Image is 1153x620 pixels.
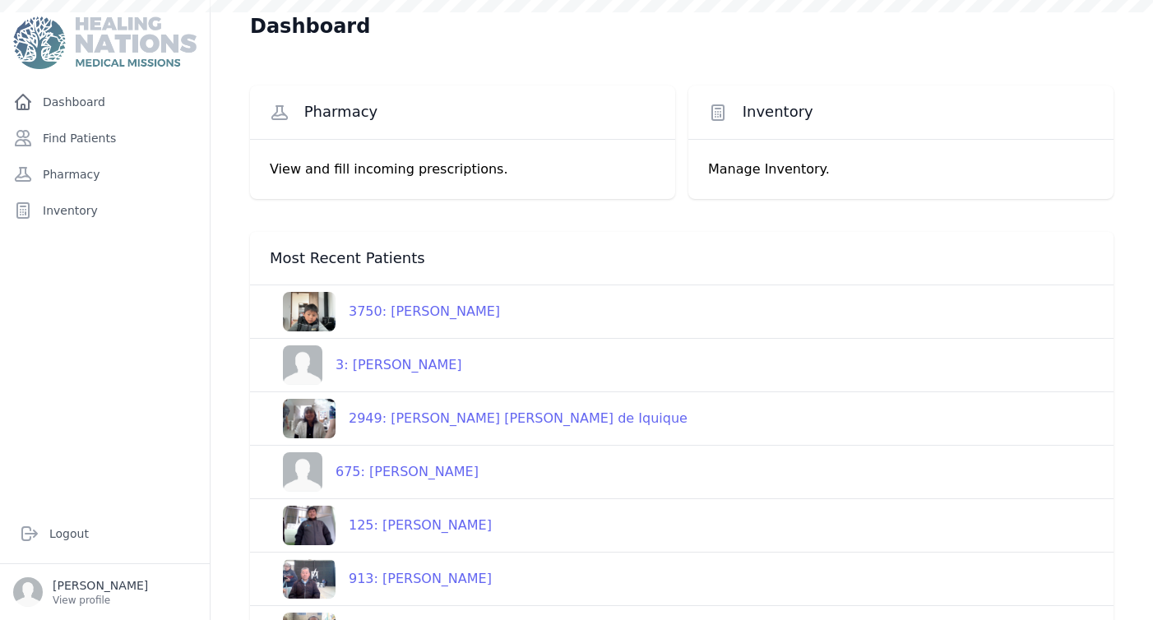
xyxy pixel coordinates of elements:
[53,594,148,607] p: View profile
[283,452,322,492] img: person-242608b1a05df3501eefc295dc1bc67a.jpg
[283,506,336,545] img: D5NTWcQuKowpizSx6IgxRKQW6mnLdL4ghMgwDDx99JjzszOmTUNOmf8f8xh+EZDSggYAAAAldEVYdGRhdGU6Y3JlYXRlADIwM...
[270,160,655,179] p: View and fill incoming prescriptions.
[7,158,203,191] a: Pharmacy
[743,102,813,122] span: Inventory
[336,302,500,322] div: 3750: [PERSON_NAME]
[13,517,197,550] a: Logout
[304,102,378,122] span: Pharmacy
[250,13,370,39] h1: Dashboard
[336,409,688,428] div: 2949: [PERSON_NAME] [PERSON_NAME] de Iquique
[283,292,336,331] img: FAAqEe7knLAAAAJXRFWHRkYXRlOmNyZWF0ZQAyMDI1LTA2LTIxVDE3OjA2OjQ1KzAwOjAwm40tQwAAACV0RVh0ZGF0ZTptb2R...
[688,86,1114,199] a: Inventory Manage Inventory.
[322,355,462,375] div: 3: [PERSON_NAME]
[270,452,479,492] a: 675: [PERSON_NAME]
[283,559,336,599] img: F+WRSwVqLVenAAAACV0RVh0ZGF0ZTpjcmVhdGUAMjAyNC0wMi0yMlQxNToxMjowMyswMDowMAOmAaIAAAAldEVYdGRhdGU6bW...
[53,577,148,594] p: [PERSON_NAME]
[7,86,203,118] a: Dashboard
[250,86,675,199] a: Pharmacy View and fill incoming prescriptions.
[270,559,492,599] a: 913: [PERSON_NAME]
[13,16,196,69] img: Medical Missions EMR
[336,569,492,589] div: 913: [PERSON_NAME]
[13,577,197,607] a: [PERSON_NAME] View profile
[283,345,322,385] img: person-242608b1a05df3501eefc295dc1bc67a.jpg
[283,399,336,438] img: dEOdAwAAACV0RVh0ZGF0ZTpjcmVhdGUAMjAyMy0xMi0xOVQxOTo1NTowNiswMDowMJDeijoAAAAldEVYdGRhdGU6bW9kaWZ5A...
[322,462,479,482] div: 675: [PERSON_NAME]
[270,399,688,438] a: 2949: [PERSON_NAME] [PERSON_NAME] de Iquique
[7,122,203,155] a: Find Patients
[7,194,203,227] a: Inventory
[270,248,425,268] span: Most Recent Patients
[270,292,500,331] a: 3750: [PERSON_NAME]
[336,516,492,535] div: 125: [PERSON_NAME]
[708,160,1094,179] p: Manage Inventory.
[270,345,462,385] a: 3: [PERSON_NAME]
[270,506,492,545] a: 125: [PERSON_NAME]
